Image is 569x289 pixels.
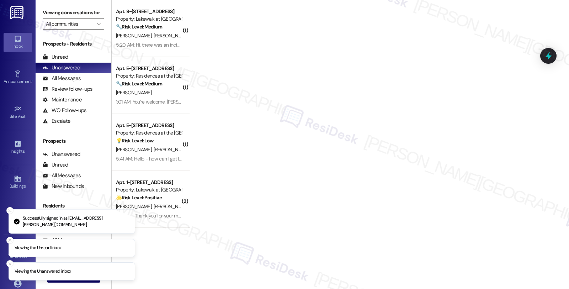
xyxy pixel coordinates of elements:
img: ResiDesk Logo [10,6,25,19]
span: [PERSON_NAME] [116,32,154,39]
i:  [97,21,101,27]
span: • [32,78,33,83]
strong: 🔧 Risk Level: Medium [116,80,162,87]
div: Unanswered [43,151,80,158]
div: Maintenance [43,96,82,104]
div: All Messages [43,75,81,82]
div: New Inbounds [43,183,84,190]
div: Property: Residences at the [GEOGRAPHIC_DATA] [116,129,182,137]
span: [PERSON_NAME] [154,203,191,210]
div: Residents [36,202,111,210]
div: Review follow-ups [43,85,92,93]
strong: 🌟 Risk Level: Positive [116,194,162,201]
div: Unanswered [43,64,80,72]
div: Apt. 1~[STREET_ADDRESS] [116,179,182,186]
div: Prospects + Residents [36,40,111,48]
a: Buildings [4,173,32,192]
a: Leads [4,208,32,227]
strong: 💡 Risk Level: Low [116,137,154,144]
button: Close toast [6,237,14,244]
div: Apt. E~[STREET_ADDRESS] [116,65,182,72]
span: [PERSON_NAME] [154,146,189,153]
div: Escalate [43,117,70,125]
span: • [26,113,27,118]
span: [PERSON_NAME] [116,146,154,153]
a: Site Visit • [4,103,32,122]
div: 5:41 AM: Hello - how can I get latch access Thanks Loc [116,156,229,162]
div: Property: Lakewalk at [GEOGRAPHIC_DATA] [116,15,182,23]
button: Close toast [6,207,14,214]
label: Viewing conversations for [43,7,104,18]
p: Viewing the Unread inbox [15,245,61,251]
span: [PERSON_NAME] [116,203,154,210]
div: Apt. E~[STREET_ADDRESS] [116,122,182,129]
strong: 🔧 Risk Level: Medium [116,23,162,30]
a: Insights • [4,138,32,157]
span: [PERSON_NAME] [154,32,189,39]
span: • [25,148,26,153]
p: Viewing the Unanswered inbox [15,268,71,275]
div: Property: Lakewalk at [GEOGRAPHIC_DATA] [116,186,182,194]
div: Unread [43,161,68,169]
div: All Messages [43,172,81,179]
span: [PERSON_NAME] [116,89,151,96]
p: Successfully signed in as [EMAIL_ADDRESS][PERSON_NAME][DOMAIN_NAME] [23,215,129,228]
a: Templates • [4,243,32,262]
a: Inbox [4,33,32,52]
div: Prospects [36,137,111,145]
input: All communities [46,18,93,30]
button: Close toast [6,260,14,267]
div: Property: Residences at the [GEOGRAPHIC_DATA] [116,72,182,80]
div: Unread [43,53,68,61]
div: WO Follow-ups [43,107,86,114]
div: Apt. 9~[STREET_ADDRESS] [116,8,182,15]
